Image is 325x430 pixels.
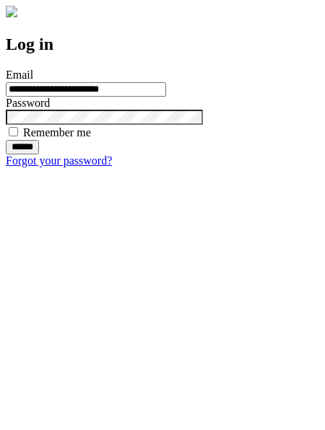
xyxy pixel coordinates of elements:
[6,69,33,81] label: Email
[6,6,17,17] img: logo-4e3dc11c47720685a147b03b5a06dd966a58ff35d612b21f08c02c0306f2b779.png
[6,154,112,167] a: Forgot your password?
[6,35,319,54] h2: Log in
[6,97,50,109] label: Password
[23,126,91,139] label: Remember me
